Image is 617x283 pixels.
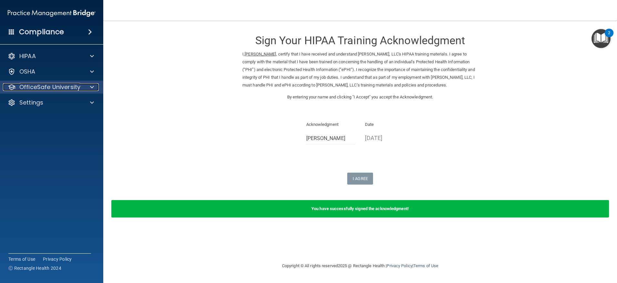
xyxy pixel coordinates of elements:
p: OSHA [19,68,35,76]
iframe: Drift Widget Chat Controller [505,237,609,263]
p: OfficeSafe University [19,83,80,91]
input: Full Name [306,133,356,145]
p: HIPAA [19,52,36,60]
div: Copyright © All rights reserved 2025 @ Rectangle Health | | [242,256,478,276]
a: Settings [8,99,94,106]
a: OfficeSafe University [8,83,94,91]
h4: Compliance [19,27,64,36]
div: 2 [608,33,610,41]
p: I, , certify that I have received and understand [PERSON_NAME], LLC's HIPAA training materials. I... [242,50,478,89]
p: Settings [19,99,43,106]
p: Acknowledgment [306,121,356,128]
a: HIPAA [8,52,94,60]
a: Privacy Policy [387,263,412,268]
ins: [PERSON_NAME] [245,52,276,56]
a: Terms of Use [8,256,35,262]
p: By entering your name and clicking "I Accept" you accept the Acknowledgment. [242,93,478,101]
p: [DATE] [365,133,414,143]
h3: Sign Your HIPAA Training Acknowledgment [242,35,478,46]
span: Ⓒ Rectangle Health 2024 [8,265,61,271]
a: Privacy Policy [43,256,72,262]
b: You have successfully signed the acknowledgment! [311,206,409,211]
p: Date [365,121,414,128]
button: I Agree [347,173,373,185]
a: Terms of Use [413,263,438,268]
img: PMB logo [8,7,96,20]
a: OSHA [8,68,94,76]
button: Open Resource Center, 2 new notifications [592,29,611,48]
